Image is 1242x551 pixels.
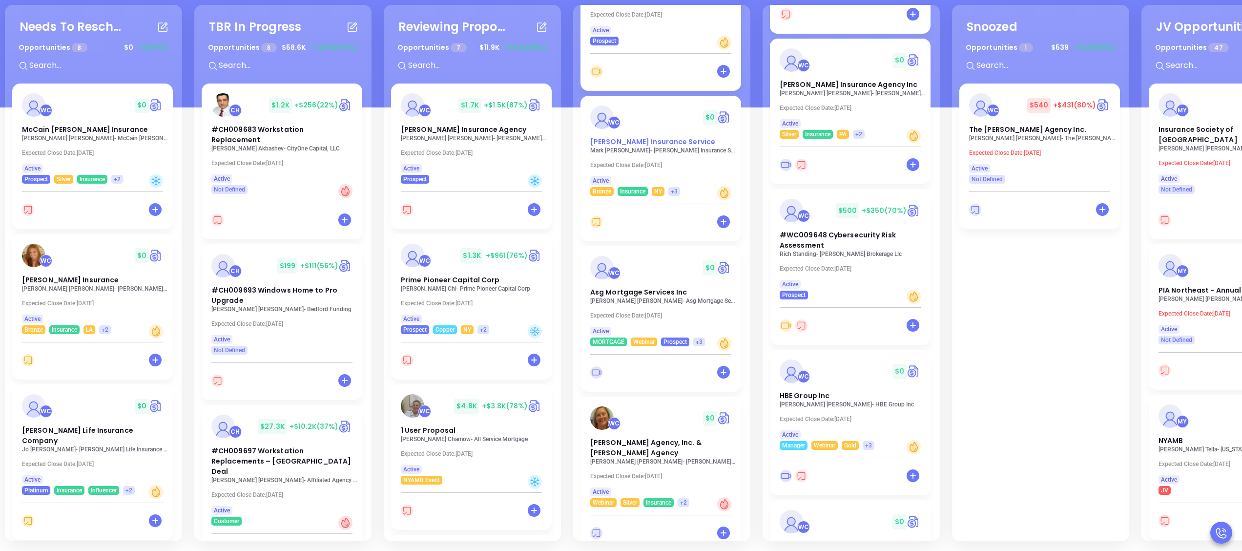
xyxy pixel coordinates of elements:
[401,425,456,435] span: 1 User Proposal
[229,425,242,438] div: Carla Humber
[149,98,163,112] img: Quote
[969,135,1116,142] p: Jessica A. Hess - The Willis E. Kilborne Agency Inc.
[1159,404,1182,428] img: NYAMB
[477,40,502,55] span: $ 11.9K
[959,84,1120,184] a: profileWalter Contreras$540+$431(80%)Circle dollarThe [PERSON_NAME] Agency Inc.[PERSON_NAME] [PER...
[484,100,528,110] span: +$1.5K (87%)
[590,458,737,465] p: Bridget E McKillip - Gordon W. Pratt Agency, Inc. & I.B. Hunt Agency
[593,175,609,186] span: Active
[1049,40,1071,55] span: $ 539
[593,25,609,36] span: Active
[19,39,87,57] p: Opportunities
[202,405,362,526] a: profileCarla Humber$27.3K+$10.2K(37%)Circle dollar#CH009697 Workstation Replacements – [GEOGRAPHI...
[22,135,168,142] p: David Atkinson - McCain Atkinson Insurance
[780,265,926,272] p: Expected Close Date: [DATE]
[202,244,364,405] div: profileCarla Humber$199+$111(56%)Circle dollar#CH009693 Windows Home to Pro Upgrade[PERSON_NAME] ...
[975,59,1122,72] input: Search...
[22,149,168,156] p: Expected Close Date: [DATE]
[52,324,77,335] span: Insurance
[401,285,547,292] p: Owen Chi - Prime Pioneer Capital Corp
[229,104,242,117] div: Carla Humber
[1019,43,1033,52] span: 1
[717,260,731,275] a: Quote
[590,473,737,480] p: Expected Close Date: [DATE]
[401,436,547,443] p: Andy Chamow - All Service Mortgage
[149,248,163,263] a: Quote
[258,419,287,434] span: $ 27.3K
[1159,436,1183,445] span: NYAMB
[528,399,542,413] img: Quote
[770,39,932,189] div: profileWalter Contreras$0Circle dollar[PERSON_NAME] Insurance Agency Inc[PERSON_NAME] [PERSON_NAM...
[703,411,717,426] span: $ 0
[1155,39,1229,57] p: Opportunities
[671,186,678,197] span: +3
[149,399,163,413] a: Quote
[22,461,168,467] p: Expected Close Date: [DATE]
[1159,125,1238,145] span: Insurance Society of Philadelphia
[211,125,304,145] span: #CH009683 Workstation Replacement
[403,464,419,475] span: Active
[24,174,48,185] span: Prospect
[138,42,168,53] span: +$0 (0%)
[22,93,45,117] img: McCain Atkinson Insurance
[590,256,614,279] img: Asg Mortgage Services Inc
[135,399,149,414] span: $ 0
[12,384,173,495] a: profileWalter Contreras$0Circle dollar[PERSON_NAME] Life Insurance CompanyJo [PERSON_NAME]- [PERS...
[403,324,427,335] span: Prospect
[608,116,621,129] div: Walter Contreras
[80,174,105,185] span: Insurance
[967,18,1017,36] div: Snoozed
[211,160,358,167] p: Expected Close Date: [DATE]
[593,186,611,197] span: Bronze
[780,391,829,401] span: HBE Group Inc
[590,297,737,304] p: Marion Lee - Asg Mortgage Services Inc
[22,244,45,267] img: Reed Insurance
[717,110,731,125] a: Quote
[959,12,1122,84] div: SnoozedOpportunities 1$539+$431(80%)
[865,440,872,451] span: +3
[593,36,616,46] span: Prospect
[122,40,136,55] span: $ 0
[907,53,921,67] a: Quote
[72,43,87,52] span: 8
[1176,415,1189,428] div: Megan Youmans
[261,43,276,52] span: 8
[1161,474,1177,485] span: Active
[149,324,163,339] div: Warm
[972,174,1003,185] span: Not Defined
[1027,98,1051,113] span: $ 540
[211,415,235,438] img: #CH009697 Workstation Replacements – GA Deal
[24,163,41,174] span: Active
[608,267,621,279] div: Walter Contreras
[1161,485,1168,496] span: JV
[892,364,907,379] span: $ 0
[969,149,1116,156] p: Expected Close Date: [DATE]
[12,84,173,184] a: profileWalter Contreras$0Circle dollarMcCain [PERSON_NAME] Insurance[PERSON_NAME] [PERSON_NAME]- ...
[40,254,52,267] div: Walter Contreras
[401,135,547,142] p: Fran Wolfson - Wolfson-Keegan Insurance Agency
[40,405,52,418] div: Walter Contreras
[528,98,542,112] a: Quote
[1096,98,1110,112] img: Quote
[528,475,542,489] div: Cold
[780,401,926,408] p: Sharon Baisley - HBE Group Inc
[401,300,547,307] p: Expected Close Date: [DATE]
[211,320,358,327] p: Expected Close Date: [DATE]
[1053,100,1096,110] span: +$431 (80%)
[528,174,542,188] div: Cold
[202,84,364,244] div: profileCarla Humber$1.2K+$256(22%)Circle dollar#CH009683 Workstation Replacement[PERSON_NAME] Akb...
[24,474,41,485] span: Active
[703,110,717,125] span: $ 0
[300,261,338,271] span: +$111 (56%)
[391,84,554,234] div: profileWalter Contreras$1.7K+$1.5K(87%)Circle dollar[PERSON_NAME] Insurance Agency[PERSON_NAME] [...
[211,93,235,117] img: #CH009683 Workstation Replacement
[22,394,45,418] img: Kilpatrick Life Insurance Company
[590,162,737,169] p: Expected Close Date: [DATE]
[211,491,358,498] p: Expected Close Date: [DATE]
[862,206,907,215] span: +$350 (70%)
[451,43,466,52] span: 7
[966,39,1033,57] p: Opportunities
